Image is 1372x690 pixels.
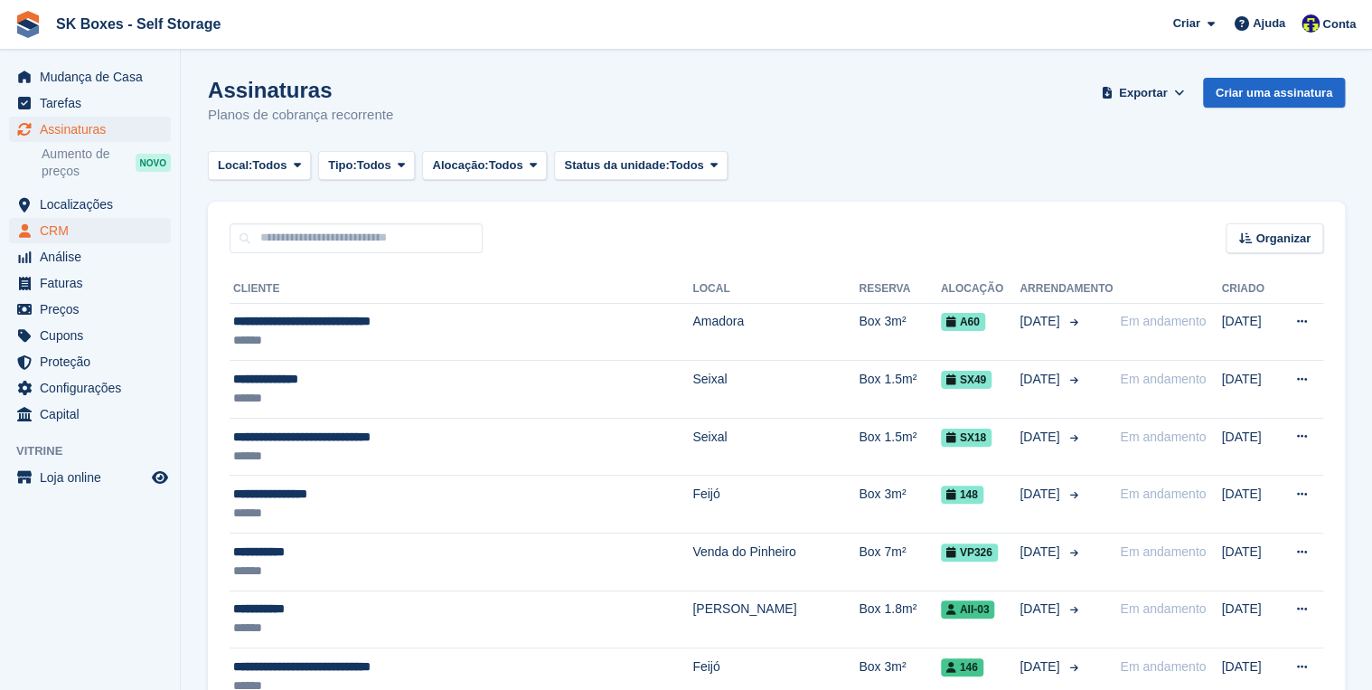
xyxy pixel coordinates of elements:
span: Preços [40,297,148,322]
span: Em andamento [1120,544,1206,559]
span: 148 [941,486,983,504]
span: Aumento de preços [42,146,136,180]
td: Box 7m² [859,534,940,591]
span: [DATE] [1020,312,1063,331]
a: menu [9,297,171,322]
td: Feijó [692,476,859,534]
img: Rita Ferreira [1302,14,1320,33]
a: menu [9,244,171,269]
span: Em andamento [1120,487,1206,501]
span: Faturas [40,270,148,296]
a: menu [9,375,171,401]
span: SX18 [941,429,991,447]
a: Criar uma assinatura [1203,78,1345,108]
a: menu [9,90,171,116]
th: Alocação [941,275,1020,304]
th: Reserva [859,275,940,304]
div: NOVO [136,154,171,172]
span: Em andamento [1120,430,1206,444]
td: [PERSON_NAME] [692,591,859,648]
td: Box 1.5m² [859,418,940,476]
a: menu [9,218,171,243]
span: Em andamento [1120,659,1206,674]
a: menu [9,64,171,90]
a: menu [9,465,171,490]
td: [DATE] [1221,476,1275,534]
span: [DATE] [1020,370,1063,389]
td: Venda do Pinheiro [692,534,859,591]
a: menu [9,323,171,348]
span: [DATE] [1020,600,1063,619]
span: Localizações [40,192,148,217]
span: Capital [40,402,148,427]
span: AII-03 [941,600,995,619]
span: Configurações [40,375,148,401]
button: Tipo: Todos [318,151,415,181]
td: Box 3m² [859,303,940,361]
td: Box 1.8m² [859,591,940,648]
td: [DATE] [1221,303,1275,361]
span: Alocação: [432,156,488,175]
td: [DATE] [1221,361,1275,419]
span: Todos [489,156,523,175]
button: Status da unidade: Todos [554,151,728,181]
span: CRM [40,218,148,243]
td: [DATE] [1221,418,1275,476]
span: Vitrine [16,442,180,460]
span: A60 [941,313,985,331]
span: Status da unidade: [564,156,669,175]
span: Todos [357,156,391,175]
p: Planos de cobrança recorrente [208,105,393,126]
th: Criado [1221,275,1275,304]
span: Proteção [40,349,148,374]
a: Loja de pré-visualização [149,467,171,488]
img: stora-icon-8386f47178a22dfd0bd8f6a31ec36ba5ce8667c1dd55bd0f319d3a0aa187defe.svg [14,11,42,38]
span: Em andamento [1120,314,1206,328]
td: Box 3m² [859,476,940,534]
span: SX49 [941,371,991,389]
span: [DATE] [1020,428,1063,447]
td: Box 1.5m² [859,361,940,419]
td: Amadora [692,303,859,361]
td: [DATE] [1221,534,1275,591]
span: VP326 [941,543,998,562]
td: Seixal [692,361,859,419]
span: Em andamento [1120,372,1206,386]
a: menu [9,402,171,427]
span: Local: [218,156,252,175]
a: menu [9,192,171,217]
span: Em andamento [1120,601,1206,616]
th: Local [692,275,859,304]
button: Alocação: Todos [422,151,547,181]
span: Tarefas [40,90,148,116]
span: Ajuda [1253,14,1285,33]
span: [DATE] [1020,657,1063,676]
span: [DATE] [1020,543,1063,562]
span: [DATE] [1020,485,1063,504]
th: Arrendamento [1020,275,1113,304]
a: menu [9,270,171,296]
span: Criar [1172,14,1199,33]
span: Exportar [1119,84,1167,102]
span: Todos [252,156,287,175]
button: Local: Todos [208,151,311,181]
span: Todos [670,156,704,175]
a: menu [9,117,171,142]
td: Seixal [692,418,859,476]
a: SK Boxes - Self Storage [49,9,228,39]
span: Loja online [40,465,148,490]
a: menu [9,349,171,374]
span: Cupons [40,323,148,348]
th: Cliente [230,275,692,304]
span: Assinaturas [40,117,148,142]
span: Conta [1322,15,1356,33]
a: Aumento de preços NOVO [42,145,171,181]
span: Tipo: [328,156,357,175]
button: Exportar [1098,78,1189,108]
span: Análise [40,244,148,269]
span: Organizar [1255,230,1311,248]
span: 146 [941,658,983,676]
h1: Assinaturas [208,78,393,102]
span: Mudança de Casa [40,64,148,90]
td: [DATE] [1221,591,1275,648]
